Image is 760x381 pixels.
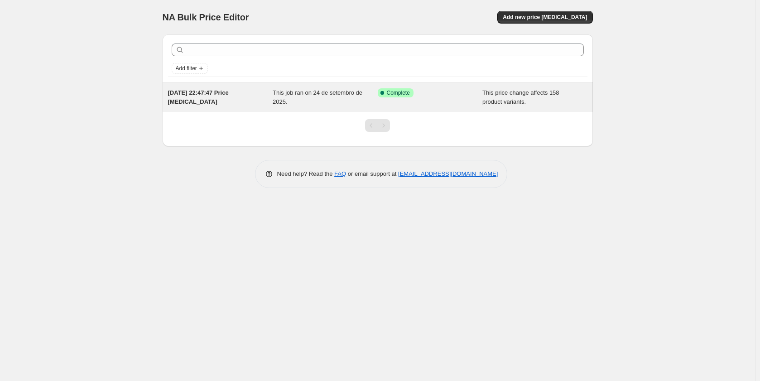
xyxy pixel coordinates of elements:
a: FAQ [334,170,346,177]
span: [DATE] 22:47:47 Price [MEDICAL_DATA] [168,89,229,105]
span: Add filter [176,65,197,72]
span: Add new price [MEDICAL_DATA] [503,14,587,21]
button: Add filter [172,63,208,74]
span: This price change affects 158 product variants. [482,89,559,105]
span: NA Bulk Price Editor [163,12,249,22]
span: This job ran on 24 de setembro de 2025. [273,89,362,105]
span: Complete [387,89,410,96]
a: [EMAIL_ADDRESS][DOMAIN_NAME] [398,170,498,177]
button: Add new price [MEDICAL_DATA] [497,11,592,24]
span: Need help? Read the [277,170,335,177]
span: or email support at [346,170,398,177]
nav: Pagination [365,119,390,132]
